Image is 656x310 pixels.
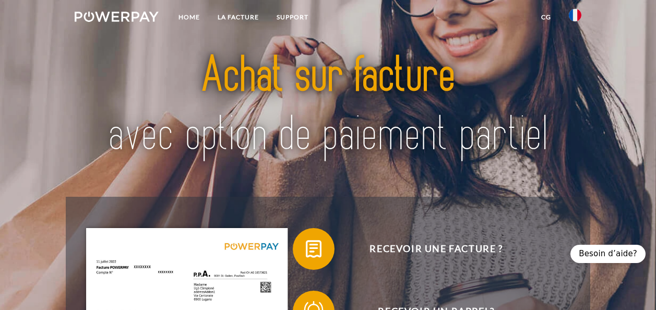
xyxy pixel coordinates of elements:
button: Recevoir une facture ? [293,228,564,270]
a: Support [268,8,317,27]
a: Home [170,8,209,27]
a: LA FACTURE [209,8,268,27]
img: fr [569,9,581,21]
img: qb_bill.svg [301,236,327,262]
img: title-powerpay_fr.svg [99,31,556,180]
div: Besoin d’aide? [570,245,646,263]
span: Recevoir une facture ? [308,228,564,270]
img: logo-powerpay-white.svg [75,11,159,22]
a: CG [532,8,560,27]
